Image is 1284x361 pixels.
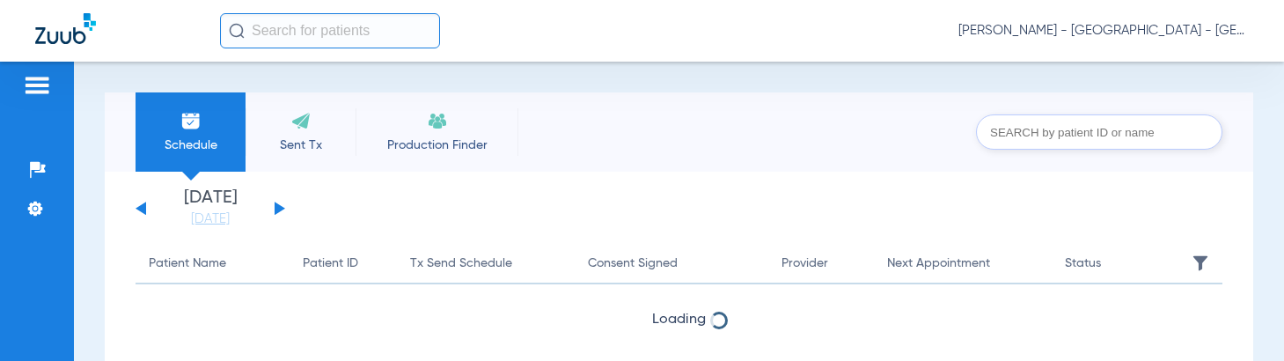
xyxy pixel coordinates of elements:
input: Search for patients [220,13,440,48]
img: Zuub Logo [35,13,96,44]
div: Status [1065,254,1170,273]
div: Patient ID [303,254,358,273]
span: Production Finder [369,136,505,154]
img: Sent Tx [290,110,312,131]
img: Search Icon [229,23,245,39]
span: Sent Tx [259,136,342,154]
input: SEARCH by patient ID or name [976,114,1222,150]
img: hamburger-icon [23,75,51,96]
div: Patient ID [303,254,384,273]
img: filter.svg [1192,254,1209,272]
div: Provider [781,254,861,273]
span: Loading [136,311,1222,328]
div: Consent Signed [588,254,755,273]
div: Next Appointment [887,254,1038,273]
a: [DATE] [158,210,263,228]
div: Tx Send Schedule [410,254,512,273]
div: Tx Send Schedule [410,254,561,273]
span: Schedule [149,136,232,154]
div: Consent Signed [588,254,678,273]
li: [DATE] [158,189,263,228]
img: Recare [427,110,448,131]
div: Provider [781,254,828,273]
img: Schedule [180,110,202,131]
div: Patient Name [149,254,276,273]
div: Next Appointment [887,254,990,273]
div: Status [1065,254,1101,273]
div: Patient Name [149,254,226,273]
span: [PERSON_NAME] - [GEOGRAPHIC_DATA] - [GEOGRAPHIC_DATA] | The Super Dentists [958,22,1249,40]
